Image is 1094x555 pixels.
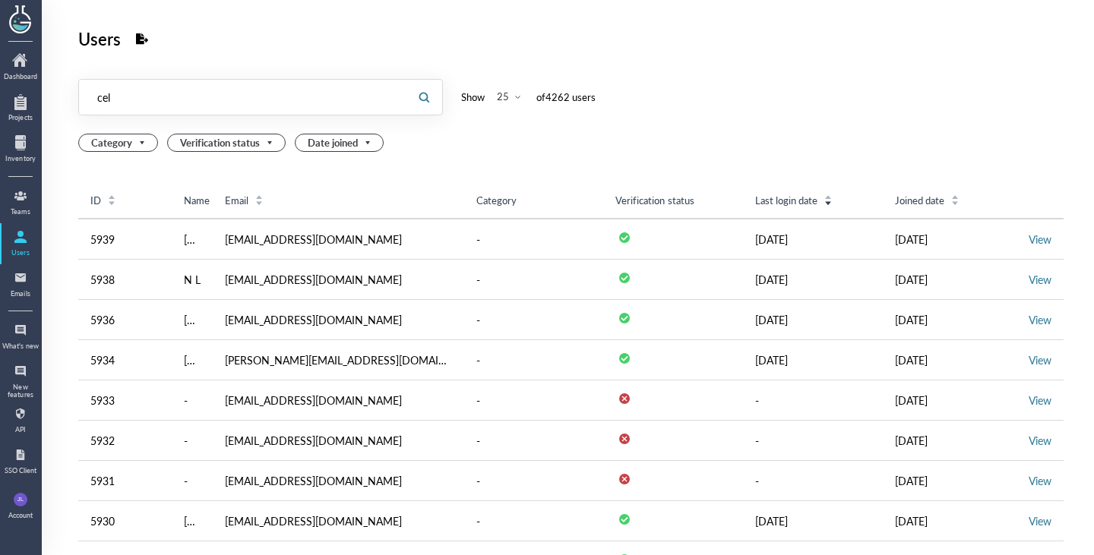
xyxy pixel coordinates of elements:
i: icon: caret-down [951,199,960,203]
div: 25 [497,90,509,103]
td: 5934 [78,340,172,380]
a: View [1029,272,1051,287]
td: Kathleen Lei [172,300,213,340]
span: Email [225,194,248,207]
div: - [476,270,480,289]
div: Sort [950,193,960,207]
div: - [476,512,480,530]
i: icon: caret-up [108,193,116,197]
span: JL [17,493,24,506]
i: icon: caret-down [108,199,116,203]
div: - [476,230,480,248]
div: [DATE] [755,351,871,369]
td: [EMAIL_ADDRESS][DOMAIN_NAME] [213,501,464,541]
div: Show of 4262 user s [461,88,596,106]
a: Emails [2,266,40,304]
div: [DATE] [755,512,871,530]
td: [PERSON_NAME][EMAIL_ADDRESS][DOMAIN_NAME] [213,340,464,380]
a: View [1029,393,1051,408]
div: Teams [2,208,40,216]
div: Projects [2,114,40,121]
i: icon: caret-down [824,199,833,203]
div: What's new [2,342,40,350]
div: Users [78,24,121,53]
div: [DATE] [755,311,871,329]
a: View [1029,473,1051,488]
span: Name [184,194,210,207]
i: icon: caret-down [255,199,263,203]
span: Verification status [615,193,694,207]
td: [EMAIL_ADDRESS][DOMAIN_NAME] [213,300,464,340]
td: Subyeta sarwar [172,219,213,260]
a: View [1029,352,1051,367]
a: Teams [2,184,40,222]
span: Joined date [895,194,944,207]
a: Users [2,225,40,263]
div: API [2,426,40,434]
div: - [476,351,480,369]
i: icon: caret-up [824,193,833,197]
a: View [1029,232,1051,247]
div: Sort [107,193,116,207]
a: What's new [2,318,40,356]
a: View [1029,312,1051,327]
div: Sort [255,193,264,207]
td: Molly Westfield [172,340,213,380]
div: - [476,431,480,449]
div: Inventory [2,155,40,162]
td: 5938 [78,260,172,300]
td: [EMAIL_ADDRESS][DOMAIN_NAME] [213,219,464,260]
div: [DATE] [755,270,871,289]
div: [DATE] [895,512,1010,530]
td: [EMAIL_ADDRESS][DOMAIN_NAME] [213,380,464,421]
td: - [172,461,213,501]
i: icon: caret-up [255,193,263,197]
div: New features [2,383,40,399]
td: [EMAIL_ADDRESS][DOMAIN_NAME] [213,461,464,501]
a: SSO Client [2,443,40,481]
div: Sort [824,193,833,207]
div: Emails [2,290,40,298]
td: - [743,461,883,501]
a: New features [2,359,40,399]
td: - [743,380,883,421]
td: 5939 [78,219,172,260]
div: [DATE] [895,351,1010,369]
span: Verification status [180,134,276,151]
div: Account [8,512,33,519]
td: - [172,421,213,461]
span: Date joined [308,134,374,151]
td: 5932 [78,421,172,461]
div: [DATE] [755,230,871,248]
div: - [476,471,480,490]
div: [DATE] [895,230,1010,248]
div: [DATE] [895,431,1010,449]
td: 5933 [78,380,172,421]
div: Users [2,249,40,257]
td: - [743,421,883,461]
span: Category [91,134,148,151]
td: 5936 [78,300,172,340]
div: - [476,311,480,329]
td: [EMAIL_ADDRESS][DOMAIN_NAME] [213,421,464,461]
td: 5931 [78,461,172,501]
a: View [1029,513,1051,528]
a: View [1029,433,1051,448]
span: Category [476,193,517,207]
td: N L [172,260,213,300]
div: - [476,391,480,409]
div: Dashboard [2,73,40,80]
a: Inventory [2,131,40,169]
td: Vivian Liu [172,501,213,541]
td: [EMAIL_ADDRESS][DOMAIN_NAME] [213,260,464,300]
div: [DATE] [895,270,1010,289]
div: [DATE] [895,311,1010,329]
td: 5930 [78,501,172,541]
div: [DATE] [895,471,1010,490]
span: Last login date [755,194,817,207]
i: icon: caret-up [951,193,960,197]
a: Projects [2,90,40,128]
div: [DATE] [895,391,1010,409]
a: Dashboard [2,49,40,87]
span: ID [90,194,101,207]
